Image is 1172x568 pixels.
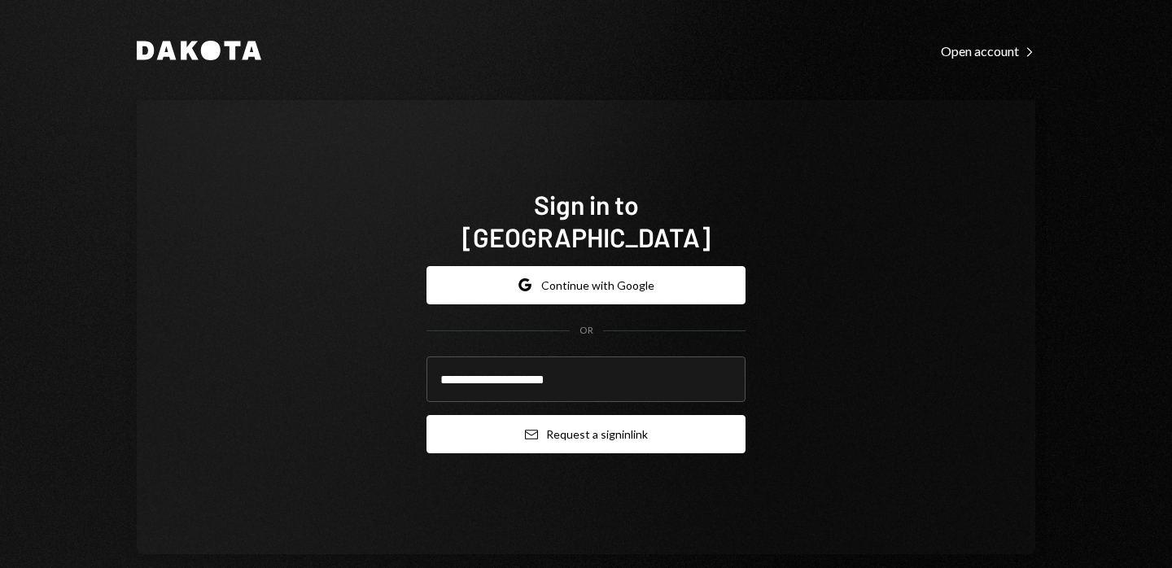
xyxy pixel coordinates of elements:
div: Open account [941,43,1035,59]
button: Request a signinlink [426,415,746,453]
button: Continue with Google [426,266,746,304]
div: OR [579,324,593,338]
a: Open account [941,42,1035,59]
h1: Sign in to [GEOGRAPHIC_DATA] [426,188,746,253]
